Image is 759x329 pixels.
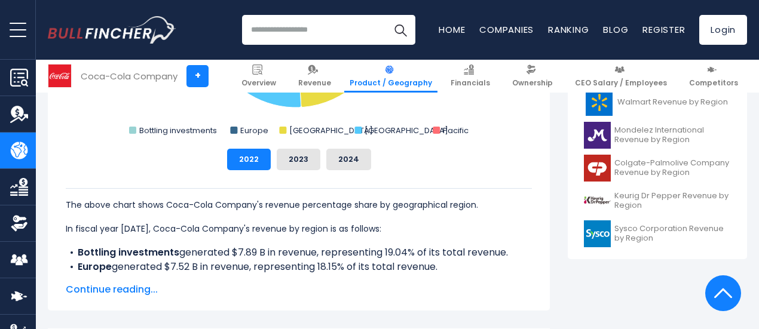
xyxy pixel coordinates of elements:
a: CEO Salary / Employees [570,60,672,93]
span: Revenue [298,78,331,88]
img: bullfincher logo [48,16,176,44]
button: 2022 [227,149,271,170]
span: Colgate-Palmolive Company Revenue by Region [614,158,731,179]
span: Keurig Dr Pepper Revenue by Region [614,191,731,211]
img: CL logo [584,155,611,182]
span: Product / Geography [350,78,432,88]
img: KDP logo [584,187,611,214]
a: Financials [445,60,495,93]
span: Financials [451,78,490,88]
a: Sysco Corporation Revenue by Region [577,217,738,250]
span: Walmart Revenue by Region [617,97,728,107]
img: MDLZ logo [584,122,611,149]
span: Continue reading... [66,282,532,297]
a: Register [642,23,685,36]
text: [GEOGRAPHIC_DATA] [289,125,373,136]
a: Go to homepage [48,16,176,44]
a: + [186,65,209,87]
b: [GEOGRAPHIC_DATA] [78,274,185,288]
text: Europe [240,125,268,136]
a: Companies [479,23,534,36]
img: WMT logo [584,89,614,116]
button: 2024 [326,149,371,170]
a: Ranking [548,23,589,36]
a: Blog [603,23,628,36]
li: generated $7.89 B in revenue, representing 19.04% of its total revenue. [66,245,532,260]
span: Competitors [689,78,738,88]
a: Product / Geography [344,60,437,93]
a: Ownership [507,60,558,93]
a: Home [439,23,465,36]
b: Europe [78,260,112,273]
a: Login [699,15,747,45]
a: Walmart Revenue by Region [577,86,738,119]
a: Colgate-Palmolive Company Revenue by Region [577,152,738,185]
span: Ownership [512,78,553,88]
button: Search [385,15,415,45]
img: KO logo [48,64,71,87]
li: generated $7.52 B in revenue, representing 18.15% of its total revenue. [66,260,532,274]
a: Keurig Dr Pepper Revenue by Region [577,185,738,217]
text: Pacific [443,125,469,136]
a: Competitors [684,60,743,93]
div: Coca-Cola Company [81,69,177,83]
a: Revenue [293,60,336,93]
span: CEO Salary / Employees [575,78,667,88]
button: 2023 [277,149,320,170]
span: Mondelez International Revenue by Region [614,125,731,146]
text: Bottling investments [139,125,217,136]
a: Mondelez International Revenue by Region [577,119,738,152]
p: In fiscal year [DATE], Coca-Cola Company's revenue by region is as follows: [66,222,532,236]
a: Overview [236,60,281,93]
b: Bottling investments [78,245,179,259]
p: The above chart shows Coca-Cola Company's revenue percentage share by geographical region. [66,198,532,212]
img: SYY logo [584,220,611,247]
li: generated $4.91 B in revenue, representing 11.85% of its total revenue. [66,274,532,288]
img: Ownership [10,214,28,232]
span: Sysco Corporation Revenue by Region [614,224,731,244]
span: Overview [241,78,276,88]
text: [GEOGRAPHIC_DATA] [365,125,448,136]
